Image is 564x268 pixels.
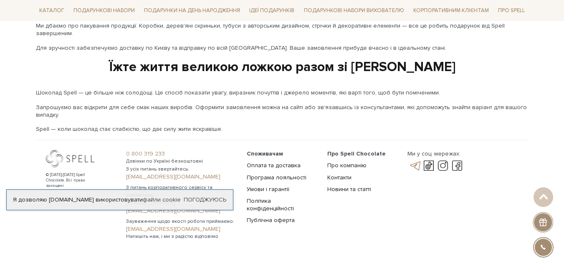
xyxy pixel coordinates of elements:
[126,158,237,165] span: Дзвінки по Україні безкоштовні
[36,4,68,17] a: Каталог
[301,3,407,18] a: Подарункові набори вихователю
[46,172,102,189] div: © [DATE]-[DATE] Spell Chocolate. Всі права захищені
[327,174,352,181] a: Контакти
[36,59,529,76] div: Їжте життя великою ложкою разом зі [PERSON_NAME]
[407,161,422,171] a: telegram
[36,104,529,119] p: Запрошуємо вас відкрити для себе смак наших виробів. Оформити замовлення можна на сайті або зв'яз...
[495,4,528,17] a: Про Spell
[436,161,450,171] a: instagram
[126,173,237,181] a: [EMAIL_ADDRESS][DOMAIN_NAME]
[450,161,464,171] a: facebook
[126,184,237,199] span: З питань корпоративного сервісу та замовлень:
[70,4,138,17] a: Подарункові набори
[126,218,237,225] span: Зауваження щодо якості роботи приймаємо:
[407,150,464,158] div: Ми у соц. мережах:
[410,3,492,18] a: Корпоративним клієнтам
[36,22,529,37] p: Ми дбаємо про пакування продукції. Коробки, дерев'яні скриньки, тубуси з авторським дизайном, стр...
[327,150,386,157] span: Про Spell Chocolate
[126,166,237,173] span: З усіх питань звертайтесь:
[247,217,295,224] a: Публічна оферта
[422,161,436,171] a: tik-tok
[247,150,283,157] span: Споживачам
[126,207,237,214] a: [EMAIL_ADDRESS][DOMAIN_NAME]
[327,162,367,169] a: Про компанію
[327,186,371,193] a: Новини та статті
[36,89,529,97] p: Шоколад Spell — це більше ніж солодощі. Це спосіб показати увагу, виразник почуттів і джерело мом...
[36,44,529,52] p: Для зручності забезпечуємо доставку по Києву та відправку по всій [GEOGRAPHIC_DATA]. Ваше замовле...
[126,225,237,233] a: [EMAIL_ADDRESS][DOMAIN_NAME]
[247,186,289,193] a: Умови і гарантії
[184,196,226,204] a: Погоджуюсь
[36,125,529,133] p: Spell — коли шоколад стає слабкістю, що дає силу жити яскравіше.
[126,150,237,158] a: 0 800 319 233
[7,196,233,204] div: Я дозволяю [DOMAIN_NAME] використовувати
[247,162,301,169] a: Оплата та доставка
[247,174,306,181] a: Програма лояльності
[246,4,298,17] a: Ідеї подарунків
[247,197,294,212] a: Політика конфіденційності
[126,233,237,240] span: Напишіть нам, і ми з радістю відповімо
[141,4,243,17] a: Подарунки на День народження
[143,196,181,203] a: файли cookie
